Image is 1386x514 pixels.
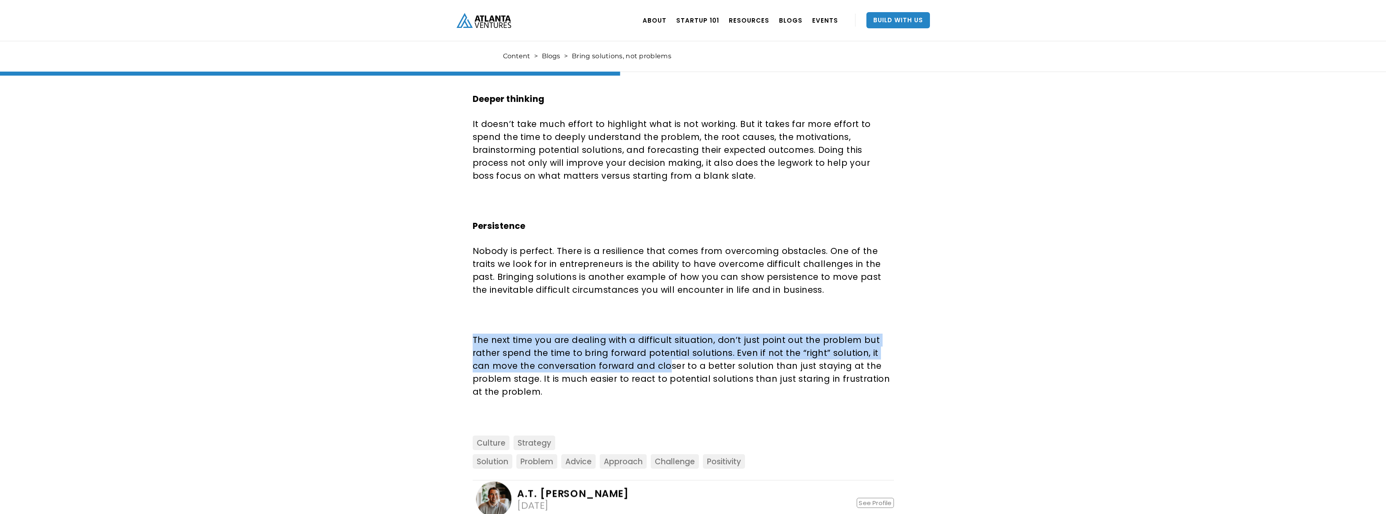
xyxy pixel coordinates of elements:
p: ‍ [473,309,891,322]
p: The next time you are dealing with a difficult situation, don’t just point out the problem but ra... [473,334,891,398]
a: Approach [600,454,647,469]
a: Content [503,52,530,60]
a: Build With Us [866,12,930,28]
div: > [564,52,568,60]
a: See Profile [857,498,894,508]
div: > [534,52,538,60]
a: ABOUT [643,9,666,32]
a: Startup 101 [676,9,719,32]
strong: Persistence [473,220,526,232]
a: Problem [516,454,557,469]
div: [DATE] [517,500,548,510]
a: EVENTS [812,9,838,32]
p: It doesn’t take much effort to highlight what is not working. But it takes far more effort to spe... [473,118,891,182]
div: Bring solutions, not problems [572,52,671,60]
p: ‍ [473,410,891,423]
a: Challenge [651,454,699,469]
p: ‍ [473,195,891,207]
a: Positivity [703,454,745,469]
p: ‍ [473,68,891,80]
div: A.T. [PERSON_NAME] [517,489,629,499]
a: BLOGS [779,9,802,32]
a: Strategy [514,436,555,450]
a: Solution [473,454,512,469]
strong: Deeper thinking [473,93,545,105]
a: RESOURCES [729,9,769,32]
a: Advice [561,454,596,469]
a: Blogs [542,52,560,60]
a: Culture [473,436,509,450]
p: Nobody is perfect. There is a resilience that comes from overcoming obstacles. One of the traits ... [473,245,891,296]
